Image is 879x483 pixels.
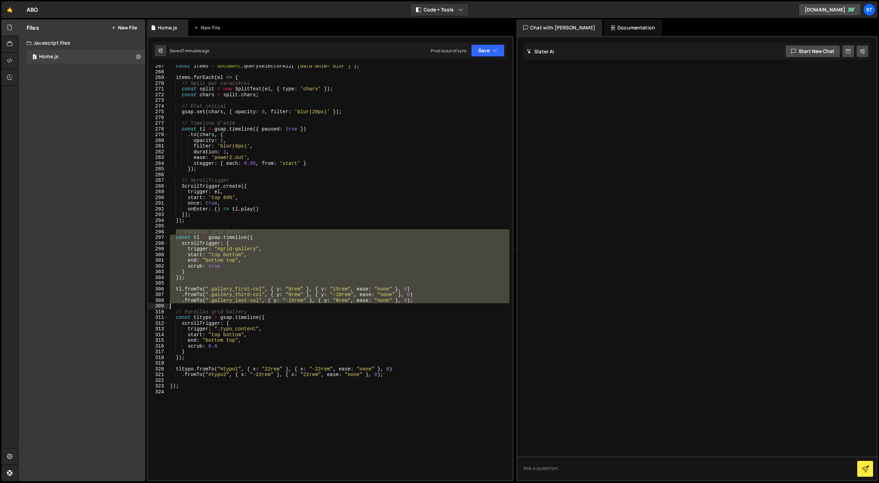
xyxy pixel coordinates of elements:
[604,19,662,36] div: Documentation
[148,195,169,201] div: 290
[148,355,169,361] div: 318
[148,109,169,115] div: 275
[148,280,169,286] div: 305
[148,86,169,92] div: 271
[148,138,169,144] div: 280
[148,309,169,315] div: 310
[148,383,169,389] div: 323
[527,48,554,55] h2: Slater AI
[148,263,169,269] div: 302
[33,55,37,60] span: 0
[148,104,169,109] div: 274
[148,149,169,155] div: 282
[27,24,39,32] h2: Files
[148,326,169,332] div: 313
[170,48,209,54] div: Saved
[148,155,169,161] div: 283
[148,366,169,372] div: 320
[27,50,145,64] div: 16686/45579.js
[111,25,137,30] button: New File
[148,321,169,327] div: 312
[148,218,169,224] div: 294
[471,44,505,57] button: Save
[148,303,169,309] div: 309
[148,338,169,343] div: 315
[148,360,169,366] div: 319
[148,120,169,126] div: 277
[148,115,169,121] div: 276
[148,332,169,338] div: 314
[148,178,169,184] div: 287
[148,212,169,218] div: 293
[148,69,169,75] div: 268
[148,292,169,298] div: 307
[18,36,145,50] div: Javascript files
[516,19,602,36] div: Chat with [PERSON_NAME]
[148,166,169,172] div: 285
[148,349,169,355] div: 317
[148,235,169,241] div: 297
[148,75,169,81] div: 269
[148,200,169,206] div: 291
[148,252,169,258] div: 300
[148,389,169,395] div: 324
[148,275,169,281] div: 304
[148,189,169,195] div: 289
[785,45,840,57] button: Start new chat
[410,3,469,16] button: Code + Tools
[148,241,169,247] div: 298
[148,298,169,304] div: 308
[194,24,223,31] div: New File
[148,132,169,138] div: 279
[148,246,169,252] div: 299
[148,223,169,229] div: 295
[148,315,169,321] div: 311
[148,63,169,69] div: 267
[148,184,169,189] div: 288
[799,3,861,16] a: [DOMAIN_NAME]
[148,161,169,167] div: 284
[182,48,209,54] div: 7 minutes ago
[148,343,169,349] div: 316
[148,286,169,292] div: 306
[148,92,169,98] div: 272
[158,24,177,31] div: Home.js
[39,54,58,60] div: Home.js
[148,206,169,212] div: 292
[148,258,169,263] div: 301
[27,6,38,14] div: ABG
[148,229,169,235] div: 296
[148,372,169,378] div: 321
[431,48,467,54] div: Prod is out of sync
[1,1,18,18] a: 🤙
[148,126,169,132] div: 278
[148,378,169,384] div: 322
[148,172,169,178] div: 286
[148,269,169,275] div: 303
[148,143,169,149] div: 281
[148,81,169,87] div: 270
[148,98,169,104] div: 273
[863,3,876,16] a: St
